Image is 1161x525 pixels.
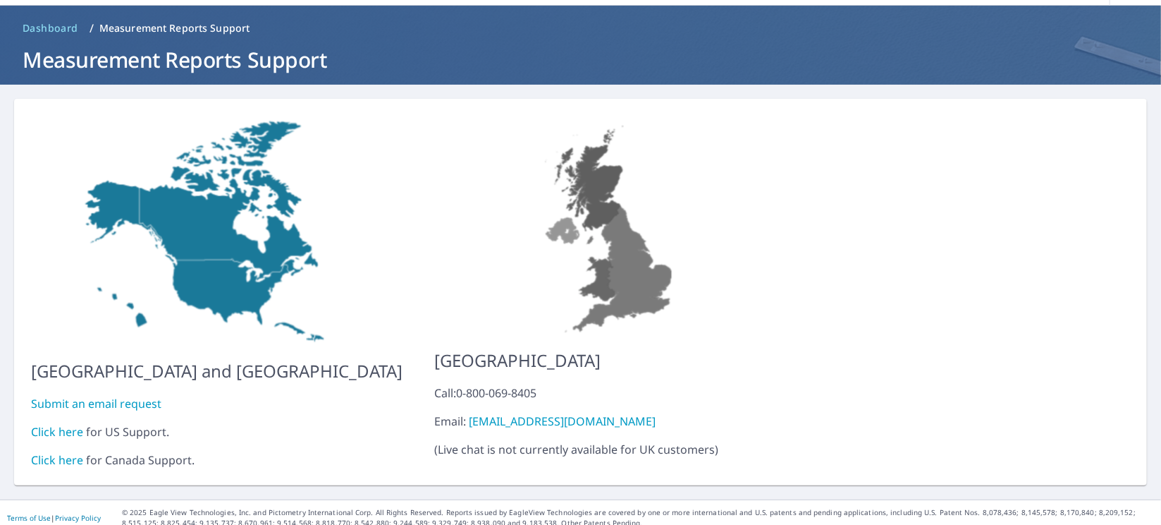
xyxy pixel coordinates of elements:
[434,385,789,402] div: Call: 0-800-069-8405
[469,414,656,429] a: [EMAIL_ADDRESS][DOMAIN_NAME]
[17,17,84,40] a: Dashboard
[23,21,78,35] span: Dashboard
[31,116,403,347] img: US-MAP
[99,21,250,35] p: Measurement Reports Support
[31,358,403,384] p: [GEOGRAPHIC_DATA] and [GEOGRAPHIC_DATA]
[55,513,101,523] a: Privacy Policy
[31,423,403,440] div: for US Support.
[434,385,789,458] p: ( Live chat is not currently available for UK customers )
[17,45,1144,74] h1: Measurement Reports Support
[31,396,161,411] a: Submit an email request
[31,452,83,468] a: Click here
[7,513,51,523] a: Terms of Use
[434,413,789,430] div: Email:
[31,452,403,469] div: for Canada Support.
[90,20,94,37] li: /
[17,17,1144,40] nav: breadcrumb
[434,348,789,373] p: [GEOGRAPHIC_DATA]
[434,116,789,337] img: US-MAP
[7,514,101,522] p: |
[31,424,83,440] a: Click here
